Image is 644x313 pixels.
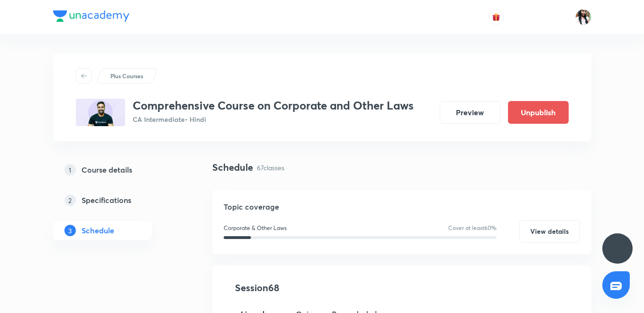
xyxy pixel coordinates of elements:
[612,243,623,254] img: ttu
[235,281,408,295] h4: Session 68
[64,225,76,236] p: 3
[133,114,414,124] p: CA Intermediate • Hindi
[82,164,132,175] h5: Course details
[519,220,580,243] button: View details
[76,99,125,126] img: E57EAEE8-2476-4C23-AB7B-8B02F6C60FD8_plus.png
[489,9,504,25] button: avatar
[508,101,569,124] button: Unpublish
[448,224,497,232] p: Cover at least 60 %
[257,163,284,173] p: 67 classes
[575,9,591,25] img: Bismita Dutta
[82,194,131,206] h5: Specifications
[82,225,114,236] h5: Schedule
[53,160,182,179] a: 1Course details
[53,10,129,22] img: Company Logo
[133,99,414,112] h3: Comprehensive Course on Corporate and Other Laws
[224,224,287,232] p: Corporate & Other Laws
[212,160,253,175] h4: Schedule
[224,201,580,212] h5: Topic coverage
[110,72,143,80] p: Plus Courses
[53,191,182,210] a: 2Specifications
[64,194,76,206] p: 2
[64,164,76,175] p: 1
[53,10,129,24] a: Company Logo
[440,101,500,124] button: Preview
[492,13,500,21] img: avatar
